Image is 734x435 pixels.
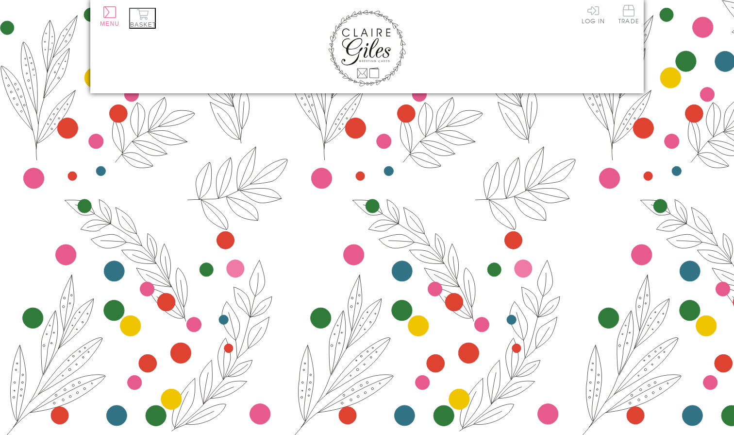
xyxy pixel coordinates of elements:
[129,8,156,29] button: Basket
[618,5,639,24] span: Trade
[618,5,639,26] a: Trade
[100,20,119,27] span: Menu
[328,10,406,87] img: Claire Giles Greetings Cards
[582,5,605,24] a: Log In
[100,6,119,27] button: Menu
